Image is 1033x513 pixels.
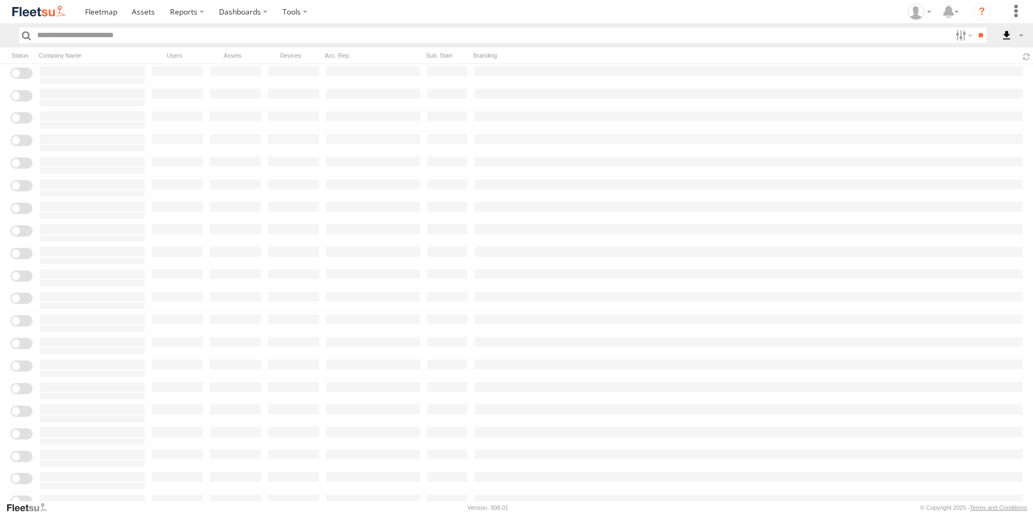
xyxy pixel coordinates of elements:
label: Export results as... [995,27,1024,43]
span: Refresh [1020,52,1033,62]
div: Sub. Start [423,48,466,62]
div: Company Name [36,48,143,62]
a: Visit our Website [6,502,55,513]
div: abdallah Jaber [904,4,935,20]
div: Users [147,48,201,62]
div: Devices [264,48,317,62]
i: ? [973,3,990,20]
a: Terms and Conditions [970,504,1027,511]
label: Search Filter Options [951,27,974,43]
div: © Copyright 2025 - [920,504,1027,511]
div: Assets [206,48,259,62]
div: Branding [470,48,1016,62]
div: Status [9,48,31,62]
div: Version: 308.01 [468,504,508,511]
img: fleetsu-logo-horizontal.svg [11,4,67,19]
div: Acc. Rep. [322,48,419,62]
